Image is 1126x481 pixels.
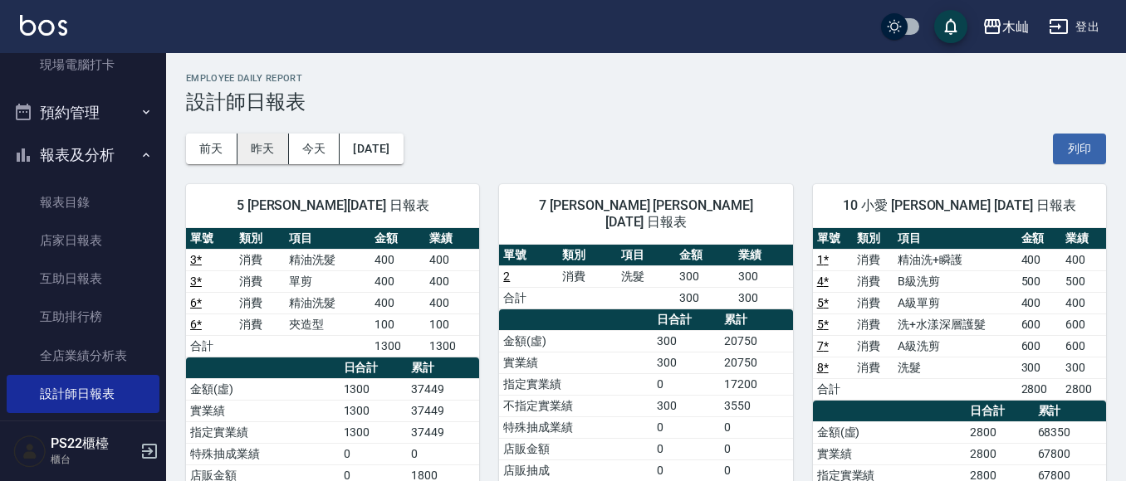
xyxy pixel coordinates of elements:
[1017,292,1062,313] td: 400
[720,438,792,459] td: 0
[653,309,720,331] th: 日合計
[734,265,793,287] td: 300
[893,292,1017,313] td: A級單剪
[285,313,370,335] td: 夾造型
[499,416,653,438] td: 特殊抽成業績
[20,15,67,36] img: Logo
[1061,249,1106,270] td: 400
[675,265,734,287] td: 300
[186,400,340,421] td: 實業績
[653,373,720,395] td: 0
[720,373,792,395] td: 17200
[734,287,793,309] td: 300
[499,438,653,459] td: 店販金額
[720,352,792,373] td: 20750
[558,265,617,287] td: 消費
[720,395,792,416] td: 3550
[289,134,340,164] button: 今天
[340,443,407,464] td: 0
[7,183,159,221] a: 報表目錄
[370,335,425,357] td: 1300
[853,228,893,250] th: 類別
[370,270,425,292] td: 400
[1061,335,1106,357] td: 600
[1061,378,1106,400] td: 2800
[425,335,480,357] td: 1300
[720,330,792,352] td: 20750
[1017,313,1062,335] td: 600
[893,228,1017,250] th: 項目
[893,270,1017,292] td: B級洗剪
[1017,378,1062,400] td: 2800
[235,313,284,335] td: 消費
[186,421,340,443] td: 指定實業績
[519,197,772,231] span: 7 [PERSON_NAME] [PERSON_NAME] [DATE] 日報表
[186,73,1106,84] h2: Employee Daily Report
[340,134,403,164] button: [DATE]
[499,395,653,416] td: 不指定實業績
[235,292,284,313] td: 消費
[653,330,720,352] td: 300
[813,443,967,464] td: 實業績
[499,330,653,352] td: 金額(虛)
[853,335,893,357] td: 消費
[720,309,792,331] th: 累計
[186,443,340,464] td: 特殊抽成業績
[853,292,893,313] td: 消費
[893,335,1017,357] td: A級洗剪
[425,313,480,335] td: 100
[7,337,159,375] a: 全店業績分析表
[720,416,792,438] td: 0
[1017,357,1062,378] td: 300
[893,357,1017,378] td: 洗髮
[653,395,720,416] td: 300
[340,378,407,400] td: 1300
[499,245,558,266] th: 單號
[853,357,893,378] td: 消費
[235,270,284,292] td: 消費
[833,197,1086,214] span: 10 小愛 [PERSON_NAME] [DATE] 日報表
[1053,134,1106,164] button: 列印
[1034,443,1106,464] td: 67800
[407,400,479,421] td: 37449
[1061,292,1106,313] td: 400
[1061,357,1106,378] td: 300
[734,245,793,266] th: 業績
[186,134,237,164] button: 前天
[1017,249,1062,270] td: 400
[370,292,425,313] td: 400
[370,313,425,335] td: 100
[499,245,792,309] table: a dense table
[966,401,1033,422] th: 日合計
[499,459,653,481] td: 店販抽成
[340,400,407,421] td: 1300
[51,452,135,467] p: 櫃台
[7,221,159,260] a: 店家日報表
[1017,228,1062,250] th: 金額
[235,228,284,250] th: 類別
[407,357,479,379] th: 累計
[425,228,480,250] th: 業績
[934,10,967,43] button: save
[653,352,720,373] td: 300
[7,91,159,134] button: 預約管理
[186,228,235,250] th: 單號
[653,459,720,481] td: 0
[235,249,284,270] td: 消費
[617,245,676,266] th: 項目
[51,435,135,452] h5: PS22櫃檯
[285,249,370,270] td: 精油洗髮
[13,435,47,468] img: Person
[7,134,159,177] button: 報表及分析
[1017,335,1062,357] td: 600
[499,287,558,309] td: 合計
[617,265,676,287] td: 洗髮
[285,228,370,250] th: 項目
[893,313,1017,335] td: 洗+水漾深層護髮
[7,260,159,298] a: 互助日報表
[966,421,1033,443] td: 2800
[1042,12,1106,42] button: 登出
[7,46,159,84] a: 現場電腦打卡
[340,357,407,379] th: 日合計
[7,413,159,451] a: 設計師業績分析表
